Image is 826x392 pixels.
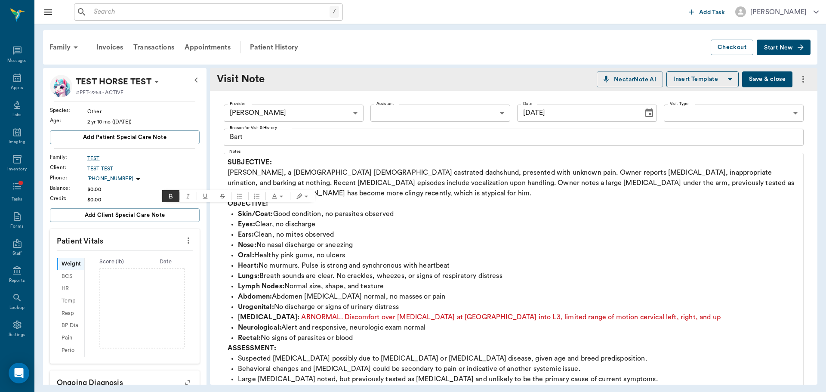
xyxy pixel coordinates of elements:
button: Bulleted list [231,190,248,202]
input: Search [90,6,330,18]
button: Text highlight [290,190,315,202]
div: Lookup [9,305,25,311]
div: BP Dia [57,320,84,332]
button: Italic [179,190,197,202]
div: Messages [7,58,27,64]
button: more [182,233,195,248]
div: Resp [57,307,84,320]
p: No nasal discharge or sneezing [238,240,800,250]
div: Staff [12,250,22,257]
textarea: Bart [230,132,798,142]
button: Add Task [685,4,728,20]
label: Assistant [376,101,394,107]
p: Breath sounds are clear. No crackles, wheezes, or signs of respiratory distress [238,271,800,281]
a: Transactions [128,37,179,58]
button: Ordered list [248,190,265,202]
div: Forms [10,223,23,230]
strong: Lymph Nodes: [238,283,284,290]
button: Text color [266,190,290,202]
div: Open Intercom Messenger [9,363,29,383]
div: HR [57,283,84,295]
button: Underline [197,190,214,202]
strong: Urogenital: [238,303,274,310]
strong: Nose: [238,241,256,248]
button: Start New [757,40,811,56]
div: Species : [50,106,87,114]
p: #PET-2264 - ACTIVE [76,89,123,96]
img: Profile Image [50,75,72,97]
span: Underline (⌃U) [197,190,214,202]
label: Provider [230,101,246,107]
p: [PHONE_NUMBER] [87,175,133,182]
p: Large [MEDICAL_DATA] noted, but previously tested as [MEDICAL_DATA] and unlikely to be the primar... [238,374,800,384]
span: Bold (⌃B) [162,190,179,202]
div: Tasks [12,196,22,203]
p: Suspected [MEDICAL_DATA] possibly due to [MEDICAL_DATA] or [MEDICAL_DATA] disease, given age and ... [238,353,800,364]
strong: Rectal: [238,334,261,341]
div: Imaging [9,139,25,145]
div: [PERSON_NAME] [224,105,364,122]
div: Weight [57,258,84,270]
div: 2 yr 10 mo ([DATE]) [87,118,200,126]
p: TEST HORSE TEST [76,75,151,89]
p: Good condition, no parasites observed [238,209,800,219]
div: Other [87,108,200,115]
p: [PERSON_NAME], a [DEMOGRAPHIC_DATA] [DEMOGRAPHIC_DATA] castrated dachshund, presented with unknow... [228,157,800,198]
button: Bold [162,190,179,202]
button: more [796,72,811,86]
div: Family [44,37,86,58]
div: Client : [50,164,87,171]
button: Close drawer [40,3,57,21]
div: Age : [50,117,87,124]
div: Perio [57,344,84,357]
p: Abdomen [MEDICAL_DATA] normal, no masses or pain [238,291,800,302]
p: Healthy pink gums, no ulcers [238,250,800,260]
button: Insert Template [666,71,739,87]
a: TEST [87,154,200,162]
strong: Skin/Coat: [238,210,273,217]
strong: SUBJECTIVE: [228,159,272,166]
label: Reason for Visit & History [230,125,277,131]
span: Bulleted list (⌃⇧8) [231,190,248,202]
div: TEST TEST [87,165,200,173]
button: Add patient Special Care Note [50,130,200,144]
strong: Heart: [238,262,259,269]
input: MM/DD/YYYY [517,105,637,122]
div: BCS [57,270,84,283]
div: Settings [9,332,26,338]
label: Notes [229,148,241,154]
div: / [330,6,339,18]
div: Appts [11,85,23,91]
span: Add client Special Care Note [85,210,165,220]
div: Labs [12,112,22,118]
strong: Eyes: [238,221,255,228]
strong: OBJECTIVE: [228,200,268,207]
button: NectarNote AI [597,71,663,87]
a: Appointments [179,37,236,58]
strong: Ears: [238,231,254,238]
p: Behavioral changes and [MEDICAL_DATA] could be secondary to pain or indicative of another systemi... [238,364,800,374]
div: Invoices [91,37,128,58]
strong: Abdomen: [238,293,272,300]
button: Checkout [711,40,753,56]
div: Balance : [50,184,87,192]
p: Clean, no mites observed [238,229,800,240]
div: $0.00 [87,185,200,193]
div: [PERSON_NAME] [750,7,807,17]
span: ABNORMAL. Discomfort over [MEDICAL_DATA] at [GEOGRAPHIC_DATA] into L3, limited range of motion ce... [301,314,720,321]
a: Patient History [245,37,303,58]
strong: Oral: [238,252,254,259]
p: No murmurs. Pulse is strong and synchronous with heartbeat [238,260,800,271]
p: No signs of parasites or blood [238,333,800,343]
span: Strikethrough (⌃D) [214,190,231,202]
span: Add patient Special Care Note [83,133,166,142]
button: Choose date, selected date is Sep 21, 2025 [641,105,658,122]
p: No discharge or signs of urinary distress [238,302,800,312]
div: Inventory [7,166,27,173]
span: Ordered list (⌃⇧9) [248,190,265,202]
strong: ASSESSMENT: [228,345,276,352]
button: Add client Special Care Note [50,208,200,222]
